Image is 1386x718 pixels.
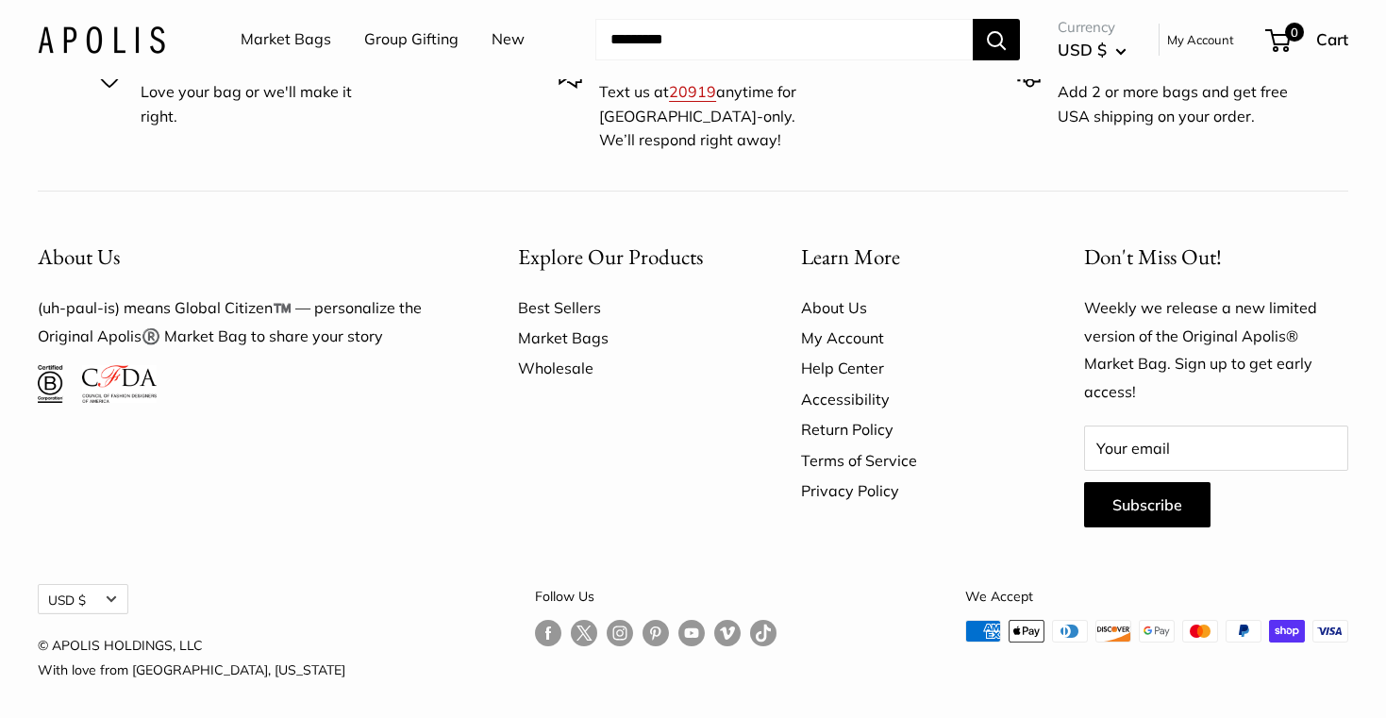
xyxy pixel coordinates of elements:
button: Explore Our Products [518,239,735,276]
a: My Account [801,323,1018,353]
span: Currency [1058,14,1127,41]
span: 0 [1285,23,1304,42]
a: Group Gifting [364,25,459,54]
a: Market Bags [518,323,735,353]
a: Accessibility [801,384,1018,414]
a: 20919 [669,82,716,101]
input: Search... [595,19,973,60]
a: 0 Cart [1267,25,1348,55]
p: Follow Us [535,584,776,609]
a: Help Center [801,353,1018,383]
iframe: Sign Up via Text for Offers [15,646,202,703]
a: Follow us on YouTube [678,620,705,647]
a: Follow us on Tumblr [750,620,776,647]
img: Council of Fashion Designers of America Member [82,365,157,403]
button: Learn More [801,239,1018,276]
button: USD $ [38,584,128,614]
a: Return Policy [801,414,1018,444]
a: Follow us on Facebook [535,620,561,647]
a: Terms of Service [801,445,1018,476]
p: Don't Miss Out! [1084,239,1348,276]
span: Explore Our Products [518,242,703,271]
a: About Us [801,292,1018,323]
a: Follow us on Twitter [571,620,597,654]
p: Weekly we release a new limited version of the Original Apolis® Market Bag. Sign up to get early ... [1084,294,1348,408]
span: USD $ [1058,40,1107,59]
a: Privacy Policy [801,476,1018,506]
a: Follow us on Instagram [607,620,633,647]
button: About Us [38,239,452,276]
p: (uh-paul-is) means Global Citizen™️ — personalize the Original Apolis®️ Market Bag to share your ... [38,294,452,351]
p: © APOLIS HOLDINGS, LLC With love from [GEOGRAPHIC_DATA], [US_STATE] [38,633,345,682]
span: About Us [38,242,120,271]
button: USD $ [1058,35,1127,65]
a: Market Bags [241,25,331,54]
a: New [492,25,525,54]
button: Search [973,19,1020,60]
img: Apolis [38,25,165,53]
a: Follow us on Pinterest [643,620,669,647]
p: We Accept [965,584,1348,609]
a: Wholesale [518,353,735,383]
a: Follow us on Vimeo [714,620,741,647]
button: Subscribe [1084,482,1211,527]
img: Certified B Corporation [38,365,63,403]
p: Text us at anytime for [GEOGRAPHIC_DATA]-only. We’ll respond right away! [599,80,832,153]
span: Learn More [801,242,900,271]
a: Best Sellers [518,292,735,323]
span: Cart [1316,29,1348,49]
a: My Account [1167,28,1234,51]
p: Add 2 or more bags and get free USA shipping on your order. [1058,80,1291,128]
p: Love your bag or we'll make it right. [141,80,374,128]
